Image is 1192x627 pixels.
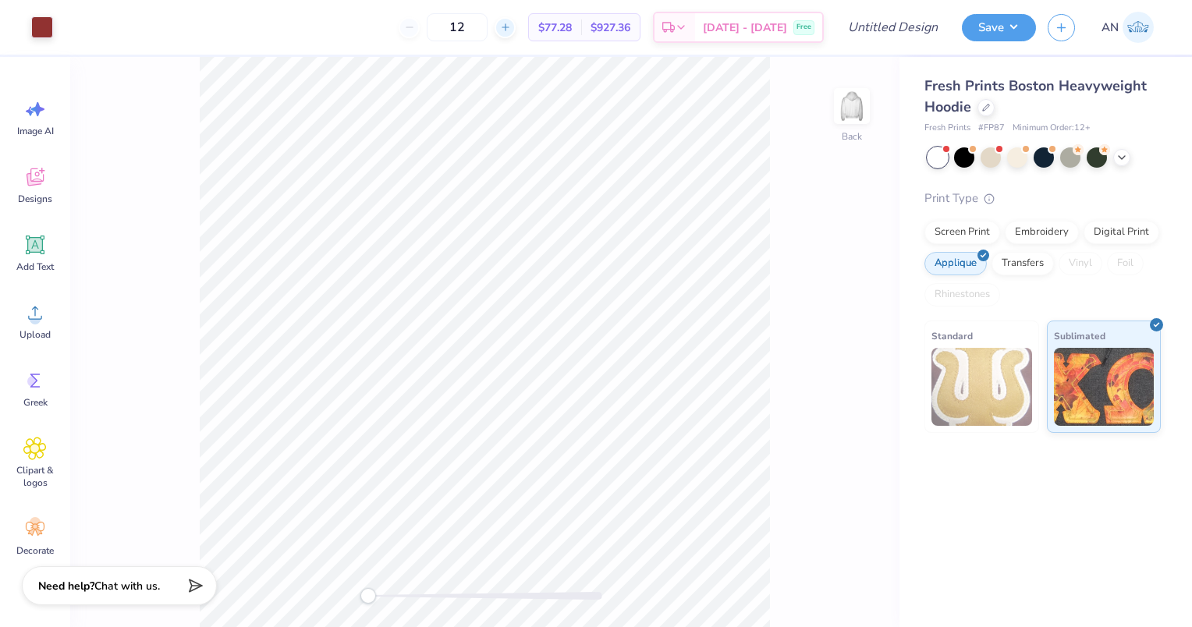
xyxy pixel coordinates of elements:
input: Untitled Design [835,12,950,43]
span: # FP87 [978,122,1005,135]
div: Back [842,129,862,143]
span: Sublimated [1054,328,1105,344]
span: Image AI [17,125,54,137]
span: Add Text [16,260,54,273]
span: $77.28 [538,19,572,36]
div: Vinyl [1059,252,1102,275]
span: Clipart & logos [9,464,61,489]
span: [DATE] - [DATE] [703,19,787,36]
span: Upload [20,328,51,341]
a: AN [1094,12,1161,43]
div: Screen Print [924,221,1000,244]
div: Applique [924,252,987,275]
div: Foil [1107,252,1144,275]
div: Digital Print [1084,221,1159,244]
div: Accessibility label [360,588,376,604]
span: Fresh Prints [924,122,970,135]
img: Standard [931,348,1032,426]
strong: Need help? [38,579,94,593]
button: Save [962,14,1036,41]
span: Fresh Prints Boston Heavyweight Hoodie [924,76,1147,116]
span: $927.36 [591,19,630,36]
img: Arseima Negash [1123,12,1154,43]
span: Chat with us. [94,579,160,593]
span: Free [796,22,811,33]
span: Standard [931,328,973,344]
img: Sublimated [1054,348,1155,426]
div: Rhinestones [924,283,1000,306]
span: Decorate [16,544,54,557]
span: Minimum Order: 12 + [1013,122,1091,135]
span: Greek [23,396,48,409]
div: Print Type [924,190,1161,207]
span: AN [1102,19,1119,37]
div: Transfers [992,252,1054,275]
img: Back [836,90,867,122]
input: – – [427,13,488,41]
span: Designs [18,193,52,205]
div: Embroidery [1005,221,1079,244]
